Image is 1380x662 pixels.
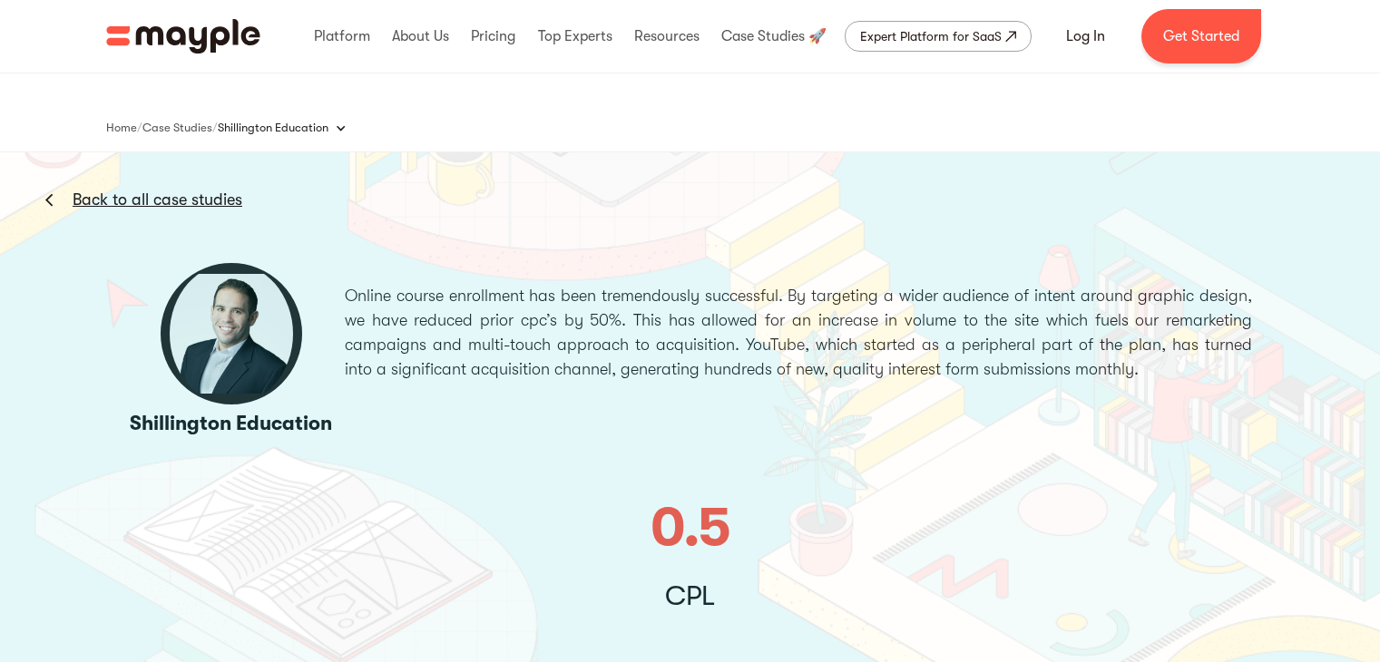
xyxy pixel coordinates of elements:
a: Back to all case studies [73,189,242,210]
a: Home [106,117,137,139]
a: Case Studies [142,117,212,139]
div: About Us [387,7,454,65]
div: Expert Platform for SaaS [860,25,1002,47]
div: Platform [309,7,375,65]
div: Shillington Education [218,110,365,146]
div: Resources [630,7,704,65]
a: Log In [1044,15,1127,58]
img: Mayple logo [106,19,260,54]
div: Pricing [466,7,520,65]
div: Shillington Education [218,119,328,137]
a: home [106,19,260,54]
div: / [137,119,142,137]
a: Get Started [1141,9,1261,63]
a: Expert Platform for SaaS [845,21,1032,52]
div: / [212,119,218,137]
div: Top Experts [533,7,617,65]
